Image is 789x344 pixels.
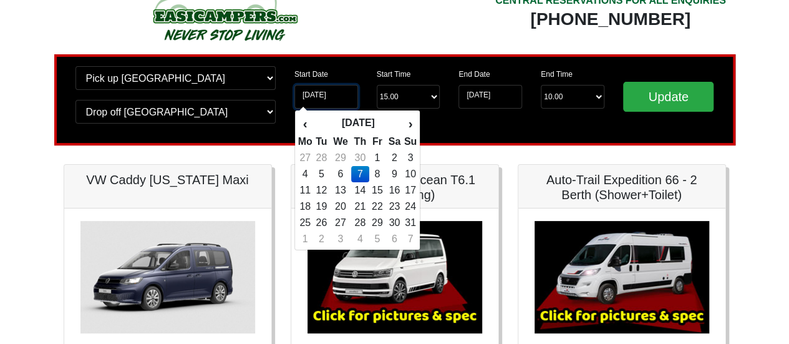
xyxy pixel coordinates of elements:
[369,231,386,247] td: 5
[495,8,726,31] div: [PHONE_NUMBER]
[535,221,709,333] img: Auto-Trail Expedition 66 - 2 Berth (Shower+Toilet)
[404,166,417,182] td: 10
[330,134,351,150] th: We
[351,134,369,150] th: Th
[298,134,313,150] th: Mo
[385,231,404,247] td: 6
[330,199,351,215] td: 20
[298,182,313,199] td: 11
[313,215,330,231] td: 26
[330,231,351,247] td: 3
[369,199,386,215] td: 22
[377,69,411,80] label: Start Time
[294,85,358,109] input: Start Date
[307,221,482,333] img: VW California Ocean T6.1 (Auto, Awning)
[298,166,313,182] td: 4
[298,113,313,134] th: ‹
[298,231,313,247] td: 1
[385,150,404,166] td: 2
[351,231,369,247] td: 4
[369,182,386,199] td: 15
[351,166,369,182] td: 7
[369,134,386,150] th: Fr
[313,150,330,166] td: 28
[385,182,404,199] td: 16
[404,215,417,231] td: 31
[458,85,522,109] input: Return Date
[330,166,351,182] td: 6
[351,215,369,231] td: 28
[330,215,351,231] td: 27
[298,215,313,231] td: 25
[404,182,417,199] td: 17
[369,215,386,231] td: 29
[623,82,714,112] input: Update
[351,182,369,199] td: 14
[385,199,404,215] td: 23
[313,166,330,182] td: 5
[404,134,417,150] th: Su
[313,182,330,199] td: 12
[330,150,351,166] td: 29
[404,113,417,134] th: ›
[330,182,351,199] td: 13
[404,150,417,166] td: 3
[385,166,404,182] td: 9
[369,166,386,182] td: 8
[531,172,713,202] h5: Auto-Trail Expedition 66 - 2 Berth (Shower+Toilet)
[313,113,404,134] th: [DATE]
[351,199,369,215] td: 21
[77,172,259,187] h5: VW Caddy [US_STATE] Maxi
[404,199,417,215] td: 24
[298,199,313,215] td: 18
[351,150,369,166] td: 30
[313,134,330,150] th: Tu
[404,231,417,247] td: 7
[385,134,404,150] th: Sa
[298,150,313,166] td: 27
[80,221,255,333] img: VW Caddy California Maxi
[458,69,490,80] label: End Date
[313,199,330,215] td: 19
[369,150,386,166] td: 1
[541,69,573,80] label: End Time
[294,69,328,80] label: Start Date
[385,215,404,231] td: 30
[313,231,330,247] td: 2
